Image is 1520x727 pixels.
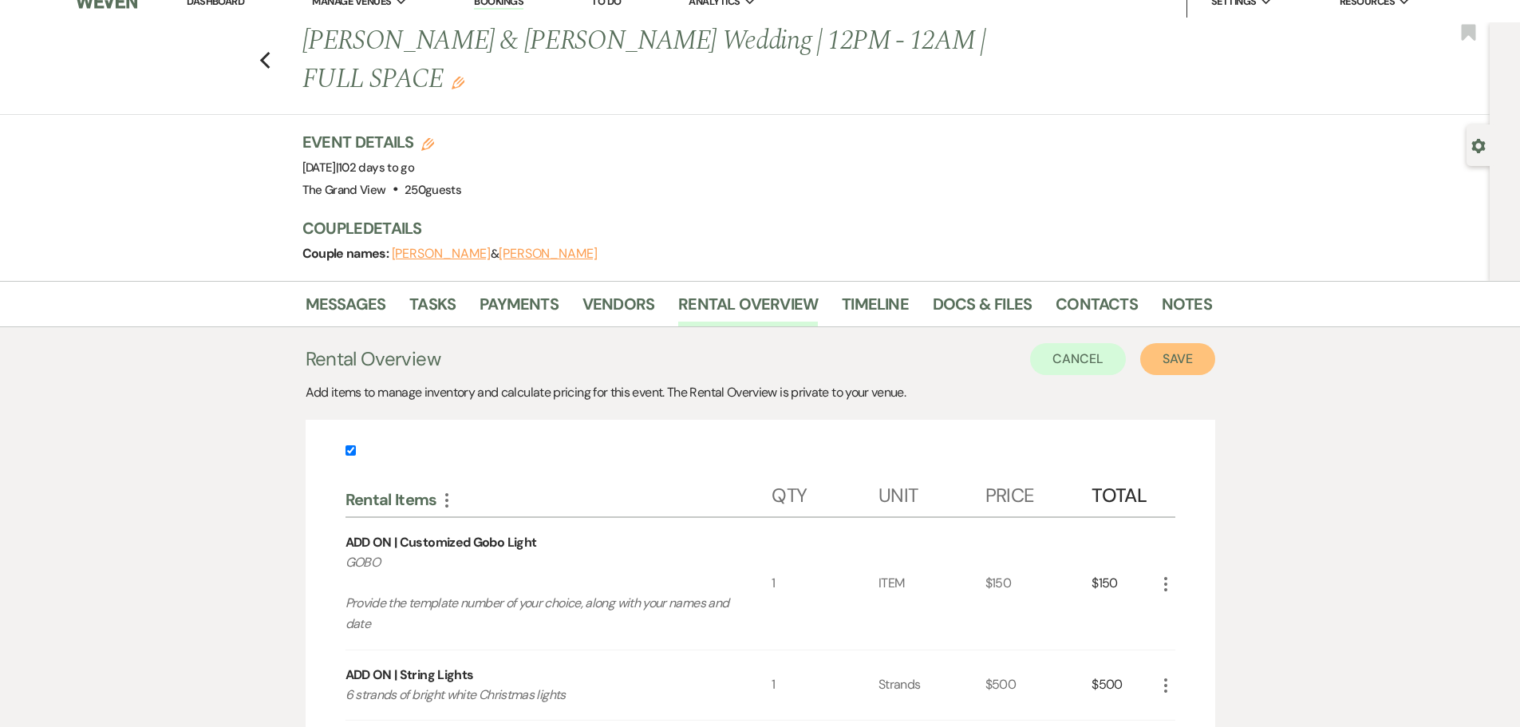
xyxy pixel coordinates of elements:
[1471,137,1486,152] button: Open lead details
[302,22,1017,98] h1: [PERSON_NAME] & [PERSON_NAME] Wedding | 12PM - 12AM | FULL SPACE
[302,217,1196,239] h3: Couple Details
[405,182,461,198] span: 250 guests
[306,383,1215,402] div: Add items to manage inventory and calculate pricing for this event. The Rental Overview is privat...
[302,160,415,176] span: [DATE]
[772,650,878,721] div: 1
[306,291,386,326] a: Messages
[842,291,909,326] a: Timeline
[582,291,654,326] a: Vendors
[1140,343,1215,375] button: Save
[302,131,462,153] h3: Event Details
[1030,343,1126,375] button: Cancel
[345,685,729,705] p: 6 strands of bright white Christmas lights
[499,247,598,260] button: [PERSON_NAME]
[452,75,464,89] button: Edit
[1092,518,1155,649] div: $150
[878,650,985,721] div: Strands
[1162,291,1212,326] a: Notes
[772,518,878,649] div: 1
[409,291,456,326] a: Tasks
[345,489,772,510] div: Rental Items
[1056,291,1138,326] a: Contacts
[338,160,414,176] span: 102 days to go
[302,245,392,262] span: Couple names:
[878,518,985,649] div: ITEM
[985,468,1092,516] div: Price
[302,182,386,198] span: The Grand View
[345,666,474,685] div: ADD ON | String Lights
[1092,468,1155,516] div: Total
[1092,650,1155,721] div: $500
[772,468,878,516] div: Qty
[345,533,537,552] div: ADD ON | Customized Gobo Light
[933,291,1032,326] a: Docs & Files
[985,518,1092,649] div: $150
[345,552,729,634] p: GOBO Provide the template number of your choice, along with your names and date
[878,468,985,516] div: Unit
[336,160,414,176] span: |
[392,246,598,262] span: &
[678,291,818,326] a: Rental Overview
[392,247,491,260] button: [PERSON_NAME]
[480,291,559,326] a: Payments
[306,345,440,373] h3: Rental Overview
[985,650,1092,721] div: $500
